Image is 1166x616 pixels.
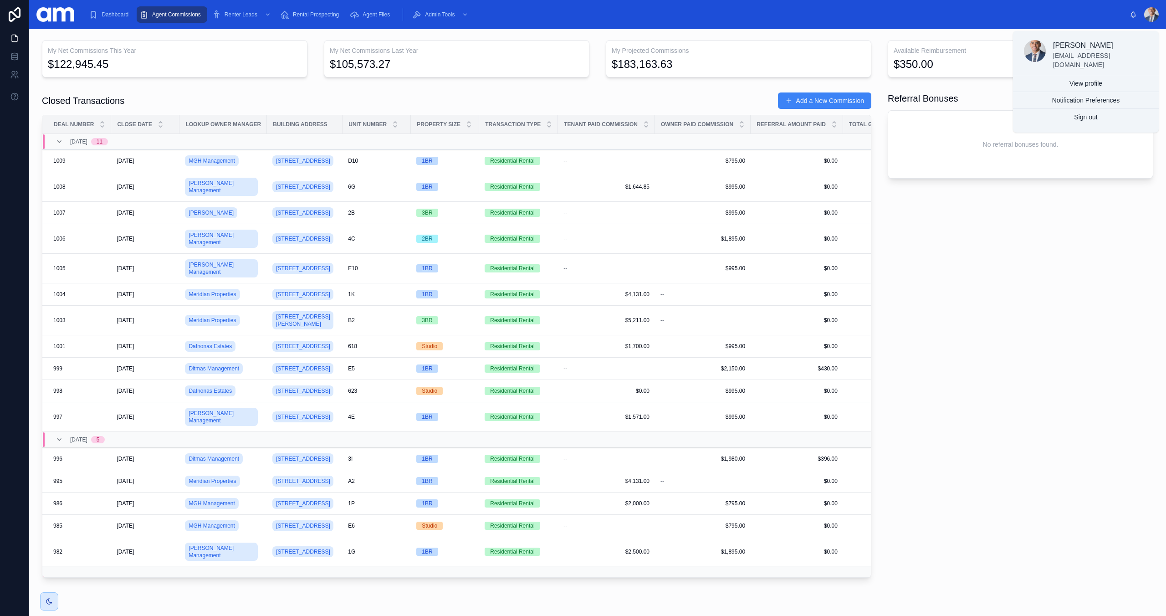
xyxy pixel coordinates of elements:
[53,235,66,242] span: 1006
[422,235,432,243] div: 2BR
[185,207,237,218] a: [PERSON_NAME]
[756,365,838,372] a: $430.00
[272,154,337,168] a: [STREET_ADDRESS]
[422,209,432,217] div: 3BR
[348,455,405,462] a: 3I
[53,209,66,216] span: 1007
[756,413,838,421] span: $0.00
[660,265,745,272] span: $995.00
[1013,75,1159,92] a: View profile
[849,387,937,395] a: $995.00
[272,287,337,302] a: [STREET_ADDRESS]
[53,157,106,164] a: 1009
[416,157,474,165] a: 1BR
[563,235,649,242] a: --
[272,207,333,218] a: [STREET_ADDRESS]
[189,343,232,350] span: Dafnonas Estates
[185,315,240,326] a: Meridian Properties
[660,183,745,190] a: $995.00
[225,11,257,18] span: Renter Leads
[490,290,534,298] div: Residential Rental
[348,209,405,216] a: 2B
[363,11,390,18] span: Agent Files
[563,291,649,298] a: $4,131.00
[272,453,333,464] a: [STREET_ADDRESS]
[293,11,339,18] span: Rental Prospecting
[849,235,937,242] span: $1,895.00
[756,183,838,190] a: $0.00
[416,455,474,463] a: 1BR
[276,265,330,272] span: [STREET_ADDRESS]
[70,436,87,443] span: [DATE]
[485,183,552,191] a: Residential Rental
[1013,92,1159,108] button: Notification Preferences
[53,157,66,164] span: 1009
[849,157,937,164] a: $795.00
[348,235,405,242] a: 4C
[660,343,745,350] a: $995.00
[185,384,261,398] a: Dafnonas Estates
[189,387,232,395] span: Dafnonas Estates
[778,92,871,109] button: Add a New Commission
[485,157,552,165] a: Residential Rental
[490,316,534,324] div: Residential Rental
[660,235,745,242] a: $1,895.00
[276,455,330,462] span: [STREET_ADDRESS]
[117,387,174,395] a: [DATE]
[117,455,134,462] span: [DATE]
[490,387,534,395] div: Residential Rental
[422,183,432,191] div: 1BR
[53,413,62,421] span: 997
[563,317,649,324] a: $5,211.00
[490,413,534,421] div: Residential Rental
[185,205,261,220] a: [PERSON_NAME]
[490,342,534,350] div: Residential Rental
[347,6,396,23] a: Agent Files
[272,410,337,424] a: [STREET_ADDRESS]
[185,178,258,196] a: [PERSON_NAME] Management
[277,6,345,23] a: Rental Prospecting
[272,205,337,220] a: [STREET_ADDRESS]
[189,157,235,164] span: MGH Management
[348,317,405,324] a: B2
[117,455,174,462] a: [DATE]
[53,317,106,324] a: 1003
[563,387,649,395] a: $0.00
[189,410,254,424] span: [PERSON_NAME] Management
[849,265,937,272] a: $995.00
[348,413,355,421] span: 4E
[490,209,534,217] div: Residential Rental
[756,387,838,395] a: $0.00
[563,209,649,216] a: --
[53,413,106,421] a: 997
[53,291,66,298] span: 1004
[272,289,333,300] a: [STREET_ADDRESS]
[117,413,174,421] a: [DATE]
[756,235,838,242] a: $0.00
[348,291,355,298] span: 1K
[416,264,474,272] a: 1BR
[53,235,106,242] a: 1006
[185,155,238,166] a: MGH Management
[53,291,106,298] a: 1004
[117,265,134,272] span: [DATE]
[276,413,330,421] span: [STREET_ADDRESS]
[348,183,355,190] span: 6G
[272,341,333,352] a: [STREET_ADDRESS]
[756,157,838,164] a: $0.00
[117,365,134,372] span: [DATE]
[189,261,254,276] span: [PERSON_NAME] Management
[563,209,567,216] span: --
[272,339,337,354] a: [STREET_ADDRESS]
[563,235,567,242] span: --
[348,343,357,350] span: 618
[70,138,87,145] span: [DATE]
[660,157,745,164] span: $795.00
[490,235,534,243] div: Residential Rental
[416,364,474,373] a: 1BR
[117,343,134,350] span: [DATE]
